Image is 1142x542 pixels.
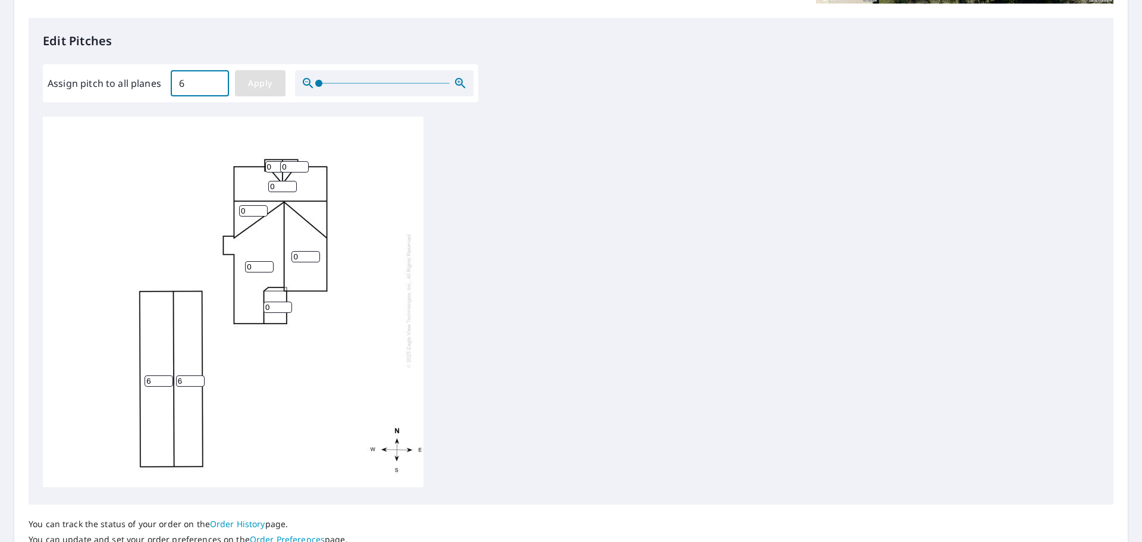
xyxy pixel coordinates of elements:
[235,70,285,96] button: Apply
[210,518,265,530] a: Order History
[29,519,348,530] p: You can track the status of your order on the page.
[48,76,161,90] label: Assign pitch to all planes
[43,32,1099,50] p: Edit Pitches
[171,67,229,100] input: 00.0
[244,76,276,91] span: Apply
